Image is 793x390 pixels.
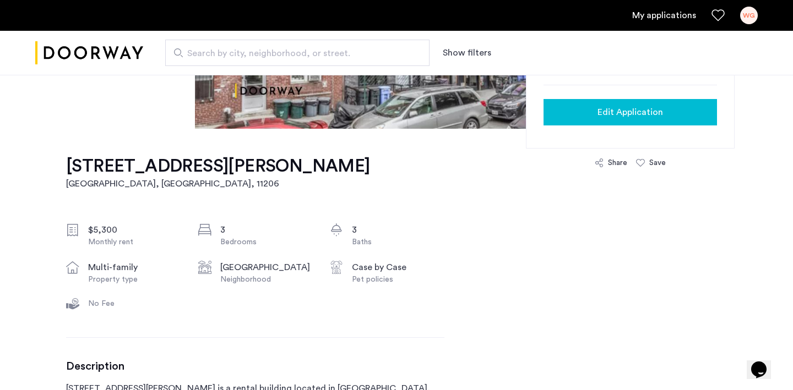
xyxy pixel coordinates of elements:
div: No Fee [88,298,181,309]
div: Baths [352,237,444,248]
div: Share [608,157,627,168]
a: Favorites [711,9,725,22]
button: Show or hide filters [443,46,491,59]
div: Neighborhood [220,274,313,285]
div: $5,300 [88,223,181,237]
a: [STREET_ADDRESS][PERSON_NAME][GEOGRAPHIC_DATA], [GEOGRAPHIC_DATA], 11206 [66,155,370,190]
img: logo [35,32,143,74]
h3: Description [66,360,444,373]
span: Edit Application [598,106,663,119]
button: button [544,99,717,125]
div: Bedrooms [220,237,313,248]
span: Search by city, neighborhood, or street. [187,47,399,60]
input: Apartment Search [165,40,430,66]
div: WG [740,7,758,24]
div: Property type [88,274,181,285]
a: My application [632,9,696,22]
iframe: chat widget [747,346,782,379]
div: Case by Case [352,261,444,274]
a: Cazamio logo [35,32,143,74]
div: 3 [352,223,444,237]
h2: [GEOGRAPHIC_DATA], [GEOGRAPHIC_DATA] , 11206 [66,177,370,190]
div: Save [649,157,666,168]
div: [GEOGRAPHIC_DATA] [220,261,313,274]
h1: [STREET_ADDRESS][PERSON_NAME] [66,155,370,177]
div: 3 [220,223,313,237]
div: multi-family [88,261,181,274]
div: Monthly rent [88,237,181,248]
div: Pet policies [352,274,444,285]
